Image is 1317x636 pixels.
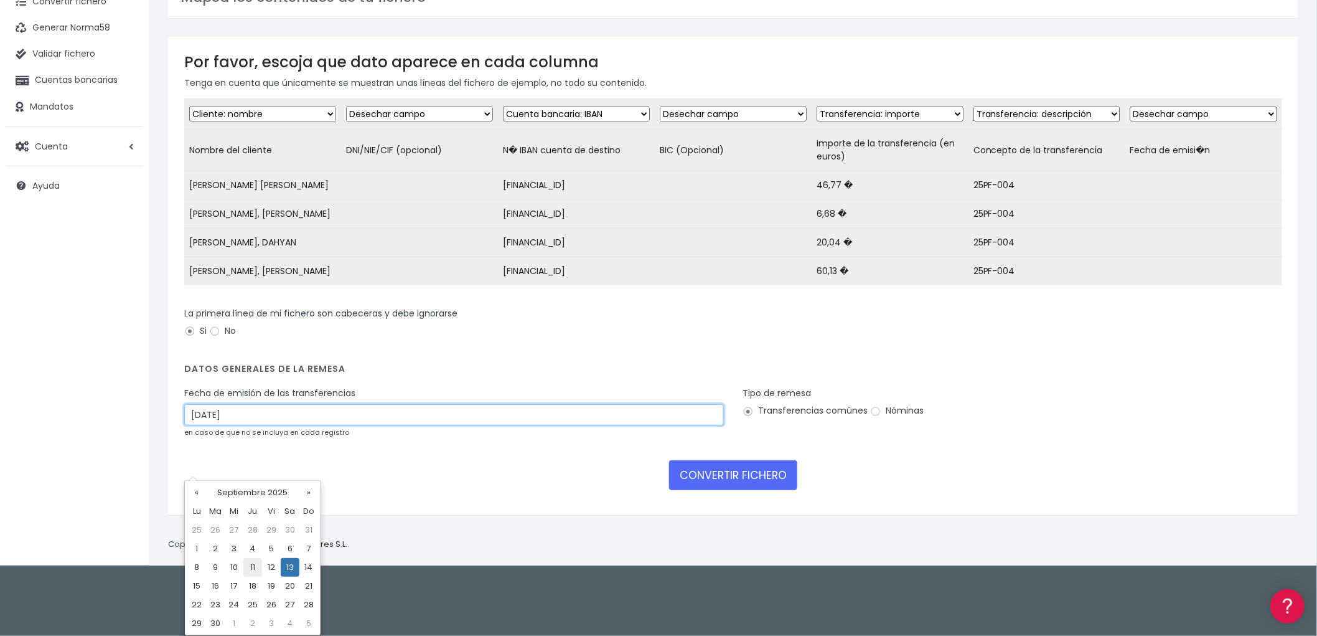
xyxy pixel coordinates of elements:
td: N� IBAN cuenta de destino [498,130,655,171]
td: 17 [225,577,243,596]
td: 16 [206,577,225,596]
td: 4 [243,539,262,558]
td: 29 [187,614,206,633]
td: 25PF-004 [968,200,1125,229]
a: Cuenta [6,133,143,159]
td: Importe de la transferencia (en euros) [812,130,968,171]
label: Tipo de remesa [743,387,811,400]
td: 25PF-004 [968,257,1125,286]
td: 13 [281,558,299,577]
th: Septiembre 2025 [206,483,299,502]
label: Nóminas [870,404,924,417]
label: Fecha de emisión de las transferencias [184,387,355,400]
td: [PERSON_NAME], [PERSON_NAME] [184,257,341,286]
a: Generar Norma58 [6,15,143,41]
label: La primera línea de mi fichero son cabeceras y debe ignorarse [184,307,457,320]
td: 19 [262,577,281,596]
button: CONVERTIR FICHERO [669,460,797,490]
label: Transferencias comúnes [743,404,868,417]
a: General [12,267,237,287]
p: Copyright © 2025 . [168,538,349,551]
a: Cuentas bancarias [6,67,143,93]
th: Mi [225,502,243,521]
td: 30 [281,521,299,539]
a: Videotutoriales [12,196,237,216]
button: Contáctanos [12,333,237,355]
td: 2 [206,539,225,558]
div: Convertir ficheros [12,138,237,150]
td: 28 [243,521,262,539]
td: Fecha de emisi�n [1125,130,1282,171]
td: DNI/NIE/CIF (opcional) [341,130,498,171]
td: 3 [262,614,281,633]
td: 15 [187,577,206,596]
label: No [209,325,236,338]
td: 27 [281,596,299,614]
a: API [12,318,237,338]
span: Cuenta [35,140,68,152]
a: POWERED BY ENCHANT [171,359,240,371]
td: 25PF-004 [968,171,1125,200]
td: 24 [225,596,243,614]
td: 29 [262,521,281,539]
td: [FINANCIAL_ID] [498,229,655,257]
td: 23 [206,596,225,614]
td: 46,77 � [812,171,968,200]
td: 18 [243,577,262,596]
h4: Datos generales de la remesa [184,364,1282,381]
td: BIC (Opcional) [655,130,812,171]
td: 1 [187,539,206,558]
td: 20 [281,577,299,596]
td: 26 [206,521,225,539]
td: 20,04 � [812,229,968,257]
td: 30 [206,614,225,633]
td: Nombre del cliente [184,130,341,171]
th: « [187,483,206,502]
td: 3 [225,539,243,558]
td: [PERSON_NAME], DAHYAN [184,229,341,257]
td: Concepto de la transferencia [968,130,1125,171]
small: en caso de que no se incluya en cada registro [184,427,349,437]
td: [FINANCIAL_ID] [498,200,655,229]
a: Validar fichero [6,41,143,67]
div: Información general [12,87,237,98]
span: Ayuda [32,179,60,192]
td: 31 [299,521,318,539]
td: 5 [262,539,281,558]
div: Programadores [12,299,237,311]
h3: Por favor, escoja que dato aparece en cada columna [184,53,1282,71]
td: 4 [281,614,299,633]
td: [FINANCIAL_ID] [498,257,655,286]
td: 11 [243,558,262,577]
th: Sa [281,502,299,521]
td: 6 [281,539,299,558]
td: 2 [243,614,262,633]
td: 7 [299,539,318,558]
th: Ju [243,502,262,521]
a: Problemas habituales [12,177,237,196]
td: 21 [299,577,318,596]
td: 28 [299,596,318,614]
td: 25 [243,596,262,614]
td: 1 [225,614,243,633]
td: [PERSON_NAME] [PERSON_NAME] [184,171,341,200]
th: Lu [187,502,206,521]
th: » [299,483,318,502]
td: 8 [187,558,206,577]
a: Formatos [12,158,237,177]
td: 25 [187,521,206,539]
div: Facturación [12,247,237,259]
td: 22 [187,596,206,614]
td: [FINANCIAL_ID] [498,171,655,200]
td: 25PF-004 [968,229,1125,257]
th: Vi [262,502,281,521]
td: 12 [262,558,281,577]
p: Tenga en cuenta que únicamente se muestran unas líneas del fichero de ejemplo, no todo su contenido. [184,76,1282,90]
td: 10 [225,558,243,577]
td: 5 [299,614,318,633]
a: Ayuda [6,173,143,199]
a: Información general [12,106,237,125]
td: 26 [262,596,281,614]
th: Do [299,502,318,521]
a: Mandatos [6,94,143,120]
